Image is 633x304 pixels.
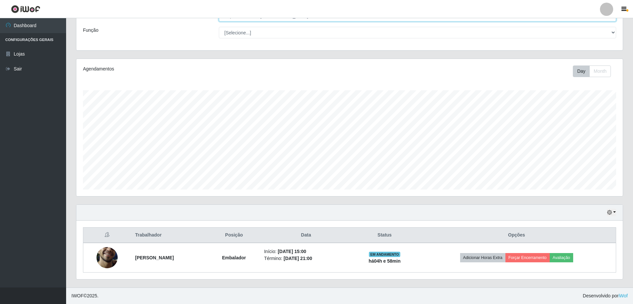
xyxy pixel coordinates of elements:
th: Posição [208,228,260,243]
strong: há 04 h e 58 min [369,258,401,264]
time: [DATE] 15:00 [278,249,306,254]
img: CoreUI Logo [11,5,40,13]
li: Início: [264,248,348,255]
strong: Embalador [222,255,246,260]
span: Desenvolvido por [583,292,628,299]
th: Data [260,228,352,243]
button: Month [589,65,611,77]
span: IWOF [71,293,84,298]
th: Trabalhador [131,228,208,243]
img: 1755034904390.jpeg [97,234,118,281]
button: Avaliação [550,253,573,262]
div: Agendamentos [83,65,299,72]
button: Adicionar Horas Extra [460,253,505,262]
a: iWof [618,293,628,298]
li: Término: [264,255,348,262]
span: © 2025 . [71,292,99,299]
div: First group [573,65,611,77]
button: Forçar Encerramento [505,253,550,262]
th: Status [352,228,417,243]
div: Toolbar with button groups [573,65,616,77]
th: Opções [417,228,616,243]
button: Day [573,65,590,77]
time: [DATE] 21:00 [284,256,312,261]
strong: [PERSON_NAME] [135,255,174,260]
span: EM ANDAMENTO [369,252,400,257]
label: Função [83,27,99,34]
